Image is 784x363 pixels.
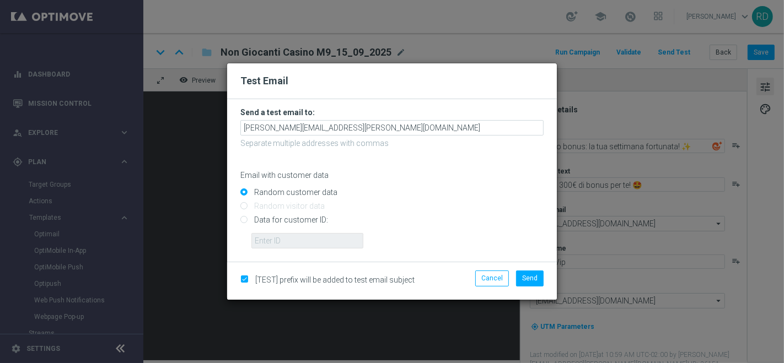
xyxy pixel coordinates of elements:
span: [TEST] prefix will be added to test email subject [255,275,415,284]
input: Enter ID [251,233,363,248]
span: Send [522,274,538,282]
h2: Test Email [240,74,544,88]
button: Send [516,270,544,286]
label: Random customer data [251,187,337,197]
h3: Send a test email to: [240,107,544,117]
button: Cancel [475,270,509,286]
p: Separate multiple addresses with commas [240,138,544,148]
p: Email with customer data [240,170,544,180]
